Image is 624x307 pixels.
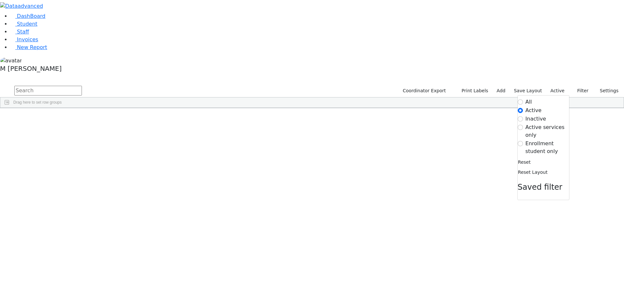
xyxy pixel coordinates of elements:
label: Active [526,107,542,114]
label: Enrollment student only [526,140,569,155]
span: Drag here to set row groups [13,100,62,105]
span: New Report [17,44,47,50]
span: Invoices [17,36,38,43]
input: Active services only [518,125,523,130]
input: Active [518,108,523,113]
label: Active [548,86,567,96]
input: All [518,99,523,105]
label: Active services only [526,123,569,139]
button: Settings [591,86,621,96]
a: Add [494,86,508,96]
span: Student [17,21,37,27]
div: Settings [517,95,569,200]
input: Enrollment student only [518,141,523,146]
a: New Report [10,44,47,50]
a: Staff [10,29,29,35]
a: DashBoard [10,13,45,19]
button: Reset [518,157,531,167]
button: Coordinator Export [398,86,449,96]
span: Staff [17,29,29,35]
button: Save Layout [511,86,545,96]
span: Saved filter [518,183,563,192]
a: Invoices [10,36,38,43]
a: Student [10,21,37,27]
input: Inactive [518,116,523,122]
button: Reset Layout [518,167,548,177]
span: DashBoard [17,13,45,19]
label: Inactive [526,115,546,123]
button: Filter [569,86,591,96]
button: Print Labels [454,86,491,96]
label: All [526,98,532,106]
input: Search [14,86,82,96]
